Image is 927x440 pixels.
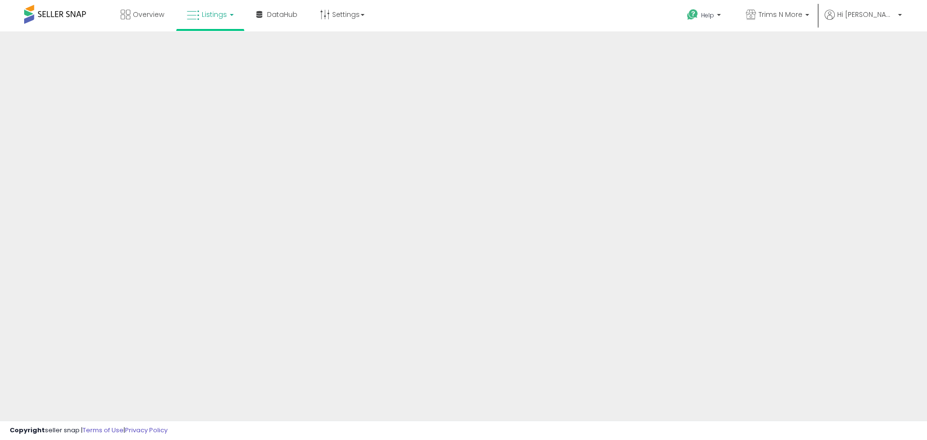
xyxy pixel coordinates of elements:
a: Help [679,1,730,31]
div: seller snap | | [10,426,168,435]
a: Hi [PERSON_NAME] [825,10,902,31]
span: Trims N More [758,10,802,19]
span: Overview [133,10,164,19]
span: DataHub [267,10,297,19]
a: Terms of Use [83,426,124,435]
strong: Copyright [10,426,45,435]
a: Privacy Policy [125,426,168,435]
span: Listings [202,10,227,19]
span: Hi [PERSON_NAME] [837,10,895,19]
i: Get Help [687,9,699,21]
span: Help [701,11,714,19]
